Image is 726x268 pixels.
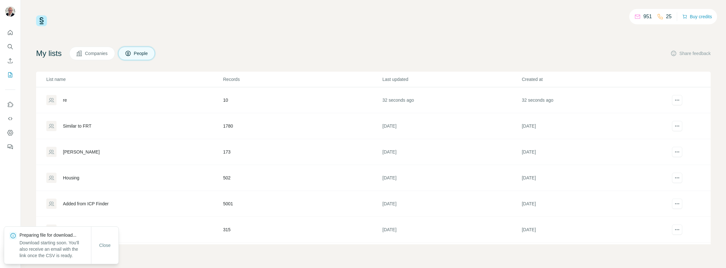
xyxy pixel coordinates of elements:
button: actions [672,121,682,131]
p: List name [46,76,223,83]
td: 502 [223,165,382,191]
img: Avatar [5,6,15,17]
div: re [63,97,67,103]
button: actions [672,173,682,183]
td: 315 [223,217,382,243]
td: 1780 [223,113,382,139]
td: [DATE] [522,113,661,139]
td: [DATE] [382,165,521,191]
span: People [134,50,149,57]
button: actions [672,225,682,235]
td: [DATE] [522,191,661,217]
td: [DATE] [382,191,521,217]
p: Last updated [382,76,521,83]
td: 173 [223,139,382,165]
td: 32 seconds ago [522,87,661,113]
div: [PERSON_NAME] [63,149,100,155]
td: [DATE] [382,113,521,139]
span: Close [99,242,111,248]
p: Records [223,76,382,83]
td: 32 seconds ago [382,87,521,113]
td: 10 [223,87,382,113]
button: actions [672,199,682,209]
button: Use Surfe API [5,113,15,124]
div: Similar to FRT [63,123,91,129]
span: Companies [85,50,108,57]
td: [DATE] [522,139,661,165]
p: 951 [643,13,652,20]
button: actions [672,147,682,157]
td: 5001 [223,191,382,217]
p: 25 [666,13,672,20]
button: actions [672,95,682,105]
button: Enrich CSV [5,55,15,67]
button: Quick start [5,27,15,38]
p: Created at [522,76,661,83]
p: Download starting soon. You'll also receive an email with the link once the CSV is ready. [19,240,91,259]
td: [DATE] [382,139,521,165]
button: Use Surfe on LinkedIn [5,99,15,110]
h4: My lists [36,48,62,59]
p: Preparing file for download... [19,232,91,238]
td: [DATE] [522,165,661,191]
button: Share feedback [670,50,711,57]
button: Feedback [5,141,15,153]
button: Search [5,41,15,52]
div: Housing [63,175,79,181]
div: Added from ICP Finder [63,201,109,207]
button: Close [95,240,115,251]
td: [DATE] [382,217,521,243]
button: Dashboard [5,127,15,138]
td: [DATE] [522,217,661,243]
button: My lists [5,69,15,81]
button: Buy credits [682,12,712,21]
img: Surfe Logo [36,15,47,26]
